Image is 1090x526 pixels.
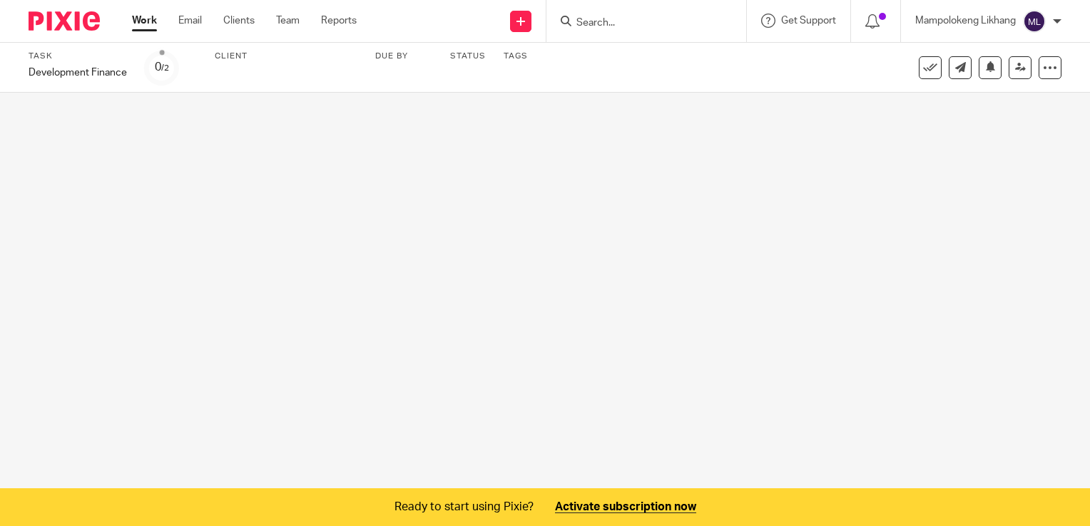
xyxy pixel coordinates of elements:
[161,64,169,72] small: /2
[375,51,432,62] label: Due by
[132,14,157,28] a: Work
[781,16,836,26] span: Get Support
[215,51,357,62] label: Client
[223,14,255,28] a: Clients
[29,51,127,62] label: Task
[1023,10,1046,33] img: svg%3E
[155,59,169,76] div: 0
[178,14,202,28] a: Email
[276,14,300,28] a: Team
[915,14,1016,28] p: Mampolokeng Likhang
[321,14,357,28] a: Reports
[575,17,703,30] input: Search
[29,66,127,80] div: Development Finance
[504,51,528,62] label: Tags
[29,11,100,31] img: Pixie
[450,51,486,62] label: Status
